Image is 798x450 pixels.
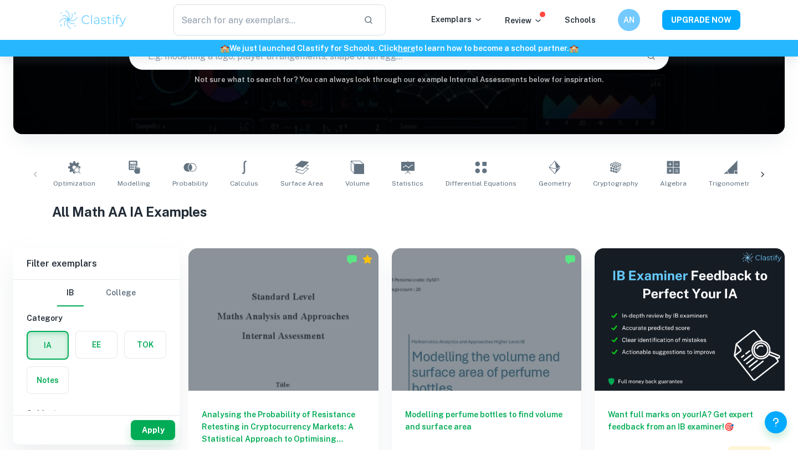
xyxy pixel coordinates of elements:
[13,248,180,279] h6: Filter exemplars
[57,280,136,306] div: Filter type choice
[52,202,746,222] h1: All Math AA IA Examples
[398,44,415,53] a: here
[362,254,373,265] div: Premium
[346,254,357,265] img: Marked
[27,312,166,324] h6: Category
[58,9,128,31] img: Clastify logo
[392,178,423,188] span: Statistics
[230,178,258,188] span: Calculus
[76,331,117,358] button: EE
[220,44,229,53] span: 🏫
[431,13,483,25] p: Exemplars
[569,44,579,53] span: 🏫
[131,420,175,440] button: Apply
[172,178,208,188] span: Probability
[2,42,796,54] h6: We just launched Clastify for Schools. Click to learn how to become a school partner.
[280,178,323,188] span: Surface Area
[405,408,569,445] h6: Modelling perfume bottles to find volume and surface area
[623,14,636,26] h6: AN
[660,178,687,188] span: Algebra
[173,4,355,35] input: Search for any exemplars...
[709,178,753,188] span: Trigonometry
[202,408,365,445] h6: Analysing the Probability of Resistance Retesting in Cryptocurrency Markets: A Statistical Approa...
[618,9,640,31] button: AN
[593,178,638,188] span: Cryptography
[724,422,734,431] span: 🎯
[595,248,785,391] img: Thumbnail
[27,407,166,420] h6: Subject
[565,16,596,24] a: Schools
[57,280,84,306] button: IB
[106,280,136,306] button: College
[765,411,787,433] button: Help and Feedback
[28,332,68,359] button: IA
[13,74,785,85] h6: Not sure what to search for? You can always look through our example Internal Assessments below f...
[565,254,576,265] img: Marked
[608,408,771,433] h6: Want full marks on your IA ? Get expert feedback from an IB examiner!
[505,14,543,27] p: Review
[446,178,516,188] span: Differential Equations
[125,331,166,358] button: TOK
[117,178,150,188] span: Modelling
[27,367,68,393] button: Notes
[53,178,95,188] span: Optimization
[345,178,370,188] span: Volume
[539,178,571,188] span: Geometry
[662,10,740,30] button: UPGRADE NOW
